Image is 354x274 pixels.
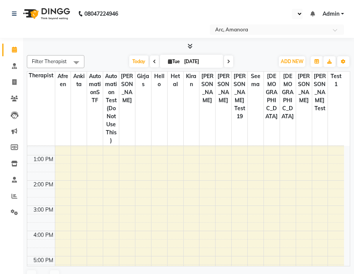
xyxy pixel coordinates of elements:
div: 3:00 PM [32,206,55,214]
img: logo [20,3,72,24]
span: Test1 [328,72,344,89]
span: Hello [151,72,167,89]
span: [PERSON_NAME] [199,72,215,105]
span: Girjas [135,72,151,89]
span: Automation Test (Do not use this) [103,72,119,145]
span: [PERSON_NAME] [216,72,231,105]
button: ADD NEW [279,56,305,67]
span: Hetal [168,72,183,89]
span: Afreen [55,72,71,89]
span: Filter Therapist [32,58,67,64]
span: Kiran [184,72,199,89]
div: 2:00 PM [32,181,55,189]
span: Tue [166,59,182,64]
input: 2025-09-02 [182,56,220,67]
span: [PERSON_NAME] [296,72,312,105]
div: 4:00 PM [32,231,55,239]
span: [PERSON_NAME] Test19 [232,72,247,121]
div: 1:00 PM [32,155,55,163]
div: 5:00 PM [32,256,55,264]
div: Therapist [27,72,55,80]
span: AutomationSTF [87,72,103,105]
span: Ankita [71,72,87,89]
span: [DEMOGRAPHIC_DATA] [280,72,296,121]
span: [PERSON_NAME] [119,72,135,105]
span: Today [129,55,148,67]
span: [PERSON_NAME] test [312,72,328,113]
span: Seema [248,72,263,89]
span: Admin [323,10,339,18]
b: 08047224946 [84,3,118,24]
span: [DEMOGRAPHIC_DATA] [264,72,280,121]
span: ADD NEW [281,59,303,64]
